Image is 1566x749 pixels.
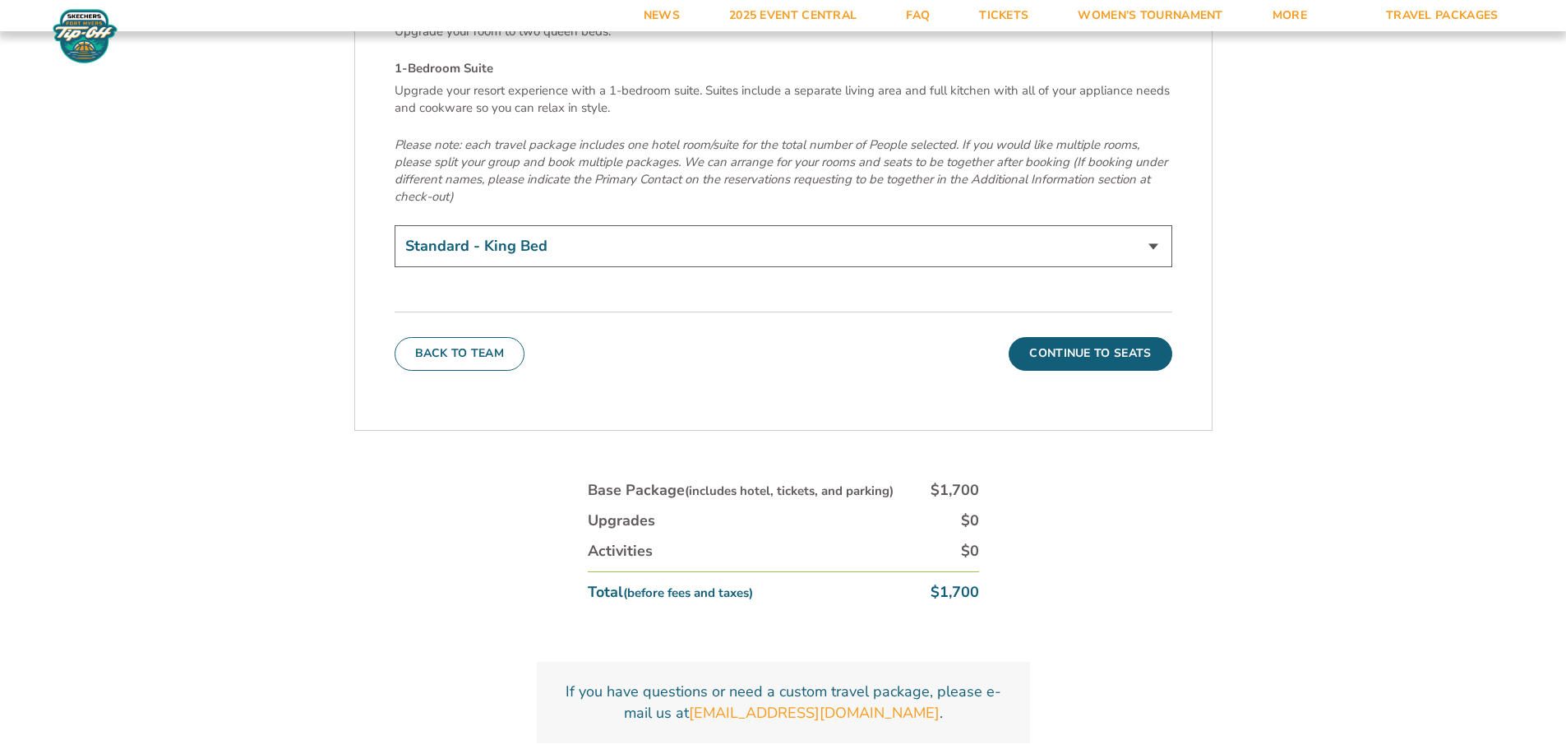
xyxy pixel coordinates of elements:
[395,60,1172,77] h4: 1-Bedroom Suite
[395,136,1167,205] em: Please note: each travel package includes one hotel room/suite for the total number of People sel...
[395,337,525,370] button: Back To Team
[395,82,1172,117] p: Upgrade your resort experience with a 1-bedroom suite. Suites include a separate living area and ...
[685,483,894,499] small: (includes hotel, tickets, and parking)
[588,541,653,562] div: Activities
[623,585,753,601] small: (before fees and taxes)
[1009,337,1171,370] button: Continue To Seats
[931,582,979,603] div: $1,700
[49,8,121,64] img: Fort Myers Tip-Off
[588,582,753,603] div: Total
[961,541,979,562] div: $0
[557,682,1010,723] p: If you have questions or need a custom travel package, please e-mail us at .
[588,480,894,501] div: Base Package
[588,511,655,531] div: Upgrades
[961,511,979,531] div: $0
[689,703,940,724] a: [EMAIL_ADDRESS][DOMAIN_NAME]
[931,480,979,501] div: $1,700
